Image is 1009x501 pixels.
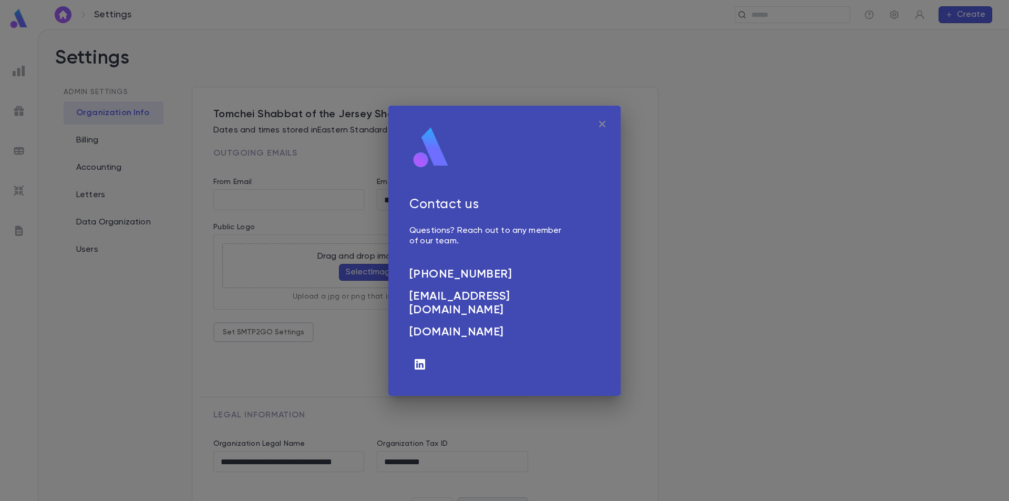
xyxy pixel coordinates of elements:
[409,127,452,169] img: logo
[409,325,565,339] a: [DOMAIN_NAME]
[409,226,565,247] p: Questions? Reach out to any member of our team.
[409,268,565,281] a: [PHONE_NUMBER]
[409,290,565,317] a: [EMAIL_ADDRESS][DOMAIN_NAME]
[409,197,565,213] h5: Contact us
